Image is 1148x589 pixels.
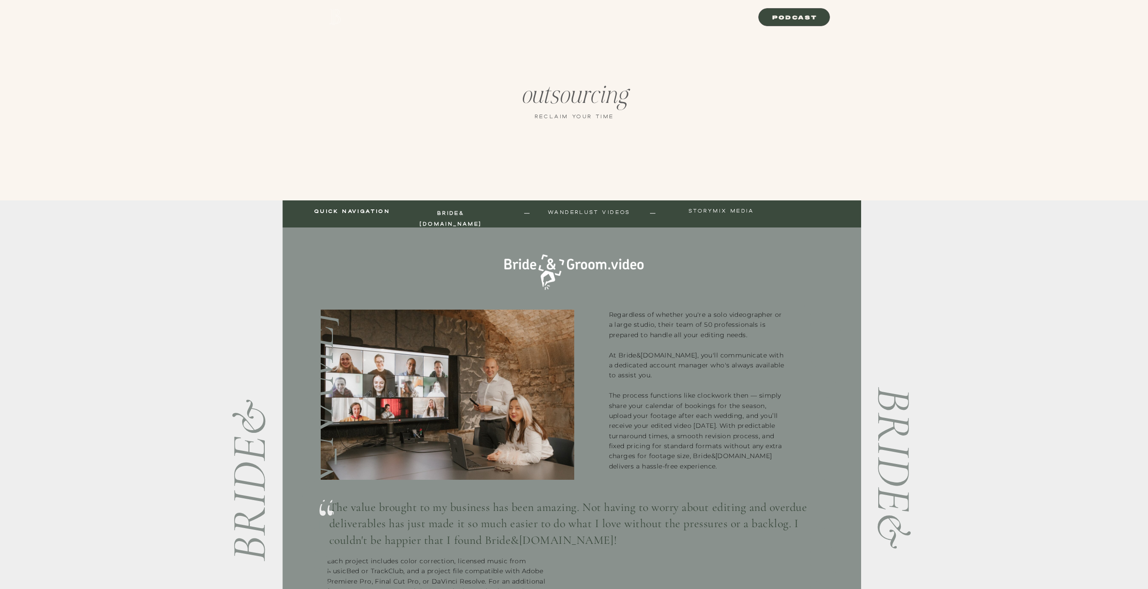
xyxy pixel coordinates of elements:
[527,13,563,21] a: Podcast
[313,208,391,218] a: quick navigation
[491,13,510,21] a: HOME
[410,208,492,218] a: bride&[DOMAIN_NAME]
[764,13,825,21] a: Podcast
[389,112,759,121] h2: reclaim your time
[650,208,658,218] a: —
[634,13,657,21] a: ABOUT
[524,208,532,218] a: —
[609,310,786,587] p: Regardless of whether you're a solo videographer or a large studio, their team of 50 professional...
[389,81,759,117] h1: outsourcing
[329,499,828,551] h3: The value brought to my business has been amazing. Not having to worry about editing and overdue ...
[684,208,759,218] a: storymix media
[572,13,613,21] a: resources
[420,209,481,227] b: bride&[DOMAIN_NAME]
[543,209,636,219] a: Wanderlust Videos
